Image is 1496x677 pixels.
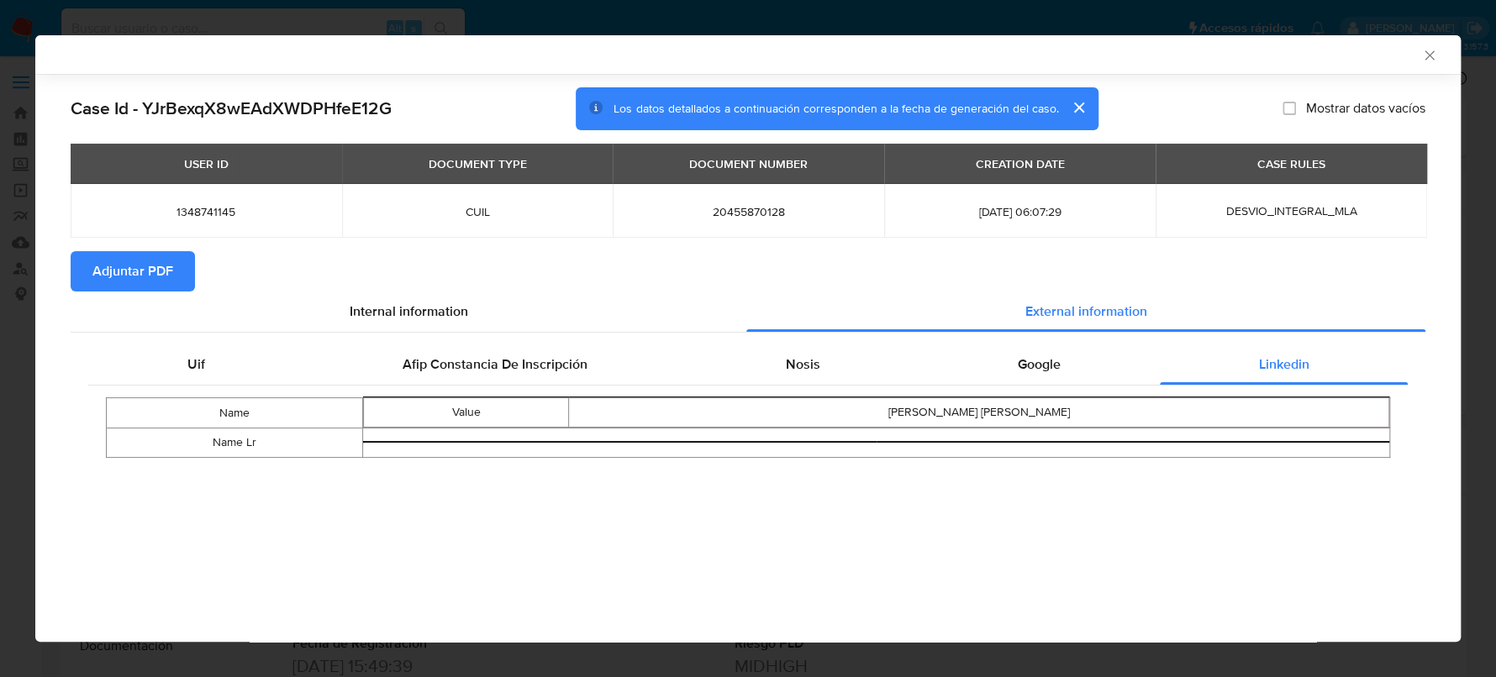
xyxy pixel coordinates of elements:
span: DESVIO_INTEGRAL_MLA [1225,202,1356,219]
input: Mostrar datos vacíos [1283,102,1296,115]
span: Uif [187,354,205,374]
div: CREATION DATE [966,150,1075,178]
button: Adjuntar PDF [71,251,195,291]
div: USER ID [174,150,239,178]
td: Name [107,398,363,428]
button: cerrar [1058,87,1098,128]
div: [PERSON_NAME] [PERSON_NAME] [569,404,1388,421]
span: Los datos detallados a continuación corresponden a la fecha de generación del caso. [614,100,1058,117]
span: [DATE] 06:07:29 [904,204,1135,219]
div: CASE RULES [1247,150,1335,178]
div: Detailed external info [88,344,1408,385]
span: Afip Constancia De Inscripción [403,354,587,374]
span: 20455870128 [633,204,864,219]
span: Nosis [786,354,820,374]
h2: Case Id - YJrBexqX8wEAdXWDPHfeE12G [71,97,392,119]
span: Internal information [350,302,468,321]
td: Name Lr [107,428,363,458]
span: Google [1018,354,1061,374]
div: DOCUMENT NUMBER [679,150,818,178]
span: External information [1025,302,1147,321]
div: Detailed info [71,291,1425,332]
div: DOCUMENT TYPE [419,150,537,178]
div: closure-recommendation-modal [35,35,1461,642]
td: Value [364,398,569,428]
span: Mostrar datos vacíos [1306,100,1425,117]
span: CUIL [362,204,593,219]
button: Cerrar ventana [1421,47,1436,62]
span: Linkedin [1258,354,1309,374]
span: 1348741145 [91,204,322,219]
span: Adjuntar PDF [92,253,173,290]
